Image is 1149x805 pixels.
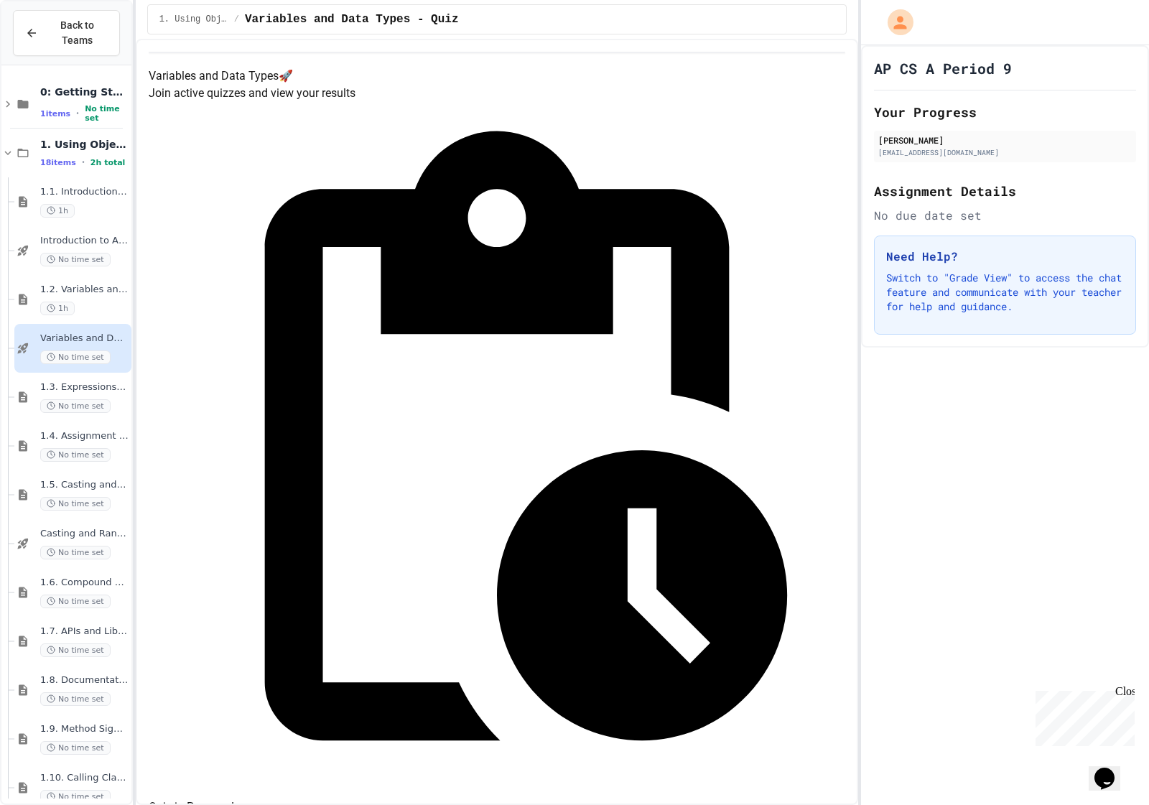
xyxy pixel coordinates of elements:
[47,18,108,48] span: Back to Teams
[245,11,459,28] span: Variables and Data Types - Quiz
[40,284,129,296] span: 1.2. Variables and Data Types
[40,235,129,247] span: Introduction to Algorithms, Programming, and Compilers
[878,147,1132,158] div: [EMAIL_ADDRESS][DOMAIN_NAME]
[159,14,228,25] span: 1. Using Objects and Methods
[40,674,129,687] span: 1.8. Documentation with Comments and Preconditions
[85,104,129,123] span: No time set
[13,10,120,56] button: Back to Teams
[40,186,129,198] span: 1.1. Introduction to Algorithms, Programming, and Compilers
[40,497,111,511] span: No time set
[40,772,129,784] span: 1.10. Calling Class Methods
[90,158,126,167] span: 2h total
[40,302,75,315] span: 1h
[874,181,1136,201] h2: Assignment Details
[6,6,99,91] div: Chat with us now!Close
[874,207,1136,224] div: No due date set
[40,381,129,394] span: 1.3. Expressions and Output [New]
[40,643,111,657] span: No time set
[40,723,129,735] span: 1.9. Method Signatures
[82,157,85,168] span: •
[874,102,1136,122] h2: Your Progress
[873,6,917,39] div: My Account
[40,546,111,559] span: No time set
[40,253,111,266] span: No time set
[40,332,129,345] span: Variables and Data Types - Quiz
[1089,748,1135,791] iframe: chat widget
[40,479,129,491] span: 1.5. Casting and Ranges of Values
[1030,685,1135,746] iframe: chat widget
[40,109,70,118] span: 1 items
[40,741,111,755] span: No time set
[40,138,129,151] span: 1. Using Objects and Methods
[40,85,129,98] span: 0: Getting Started
[40,790,111,804] span: No time set
[40,399,111,413] span: No time set
[40,158,76,167] span: 18 items
[40,595,111,608] span: No time set
[76,108,79,119] span: •
[40,204,75,218] span: 1h
[149,85,845,102] p: Join active quizzes and view your results
[40,350,111,364] span: No time set
[40,448,111,462] span: No time set
[886,248,1124,265] h3: Need Help?
[234,14,239,25] span: /
[40,528,129,540] span: Casting and Ranges of variables - Quiz
[149,68,845,85] h4: Variables and Data Types 🚀
[40,625,129,638] span: 1.7. APIs and Libraries
[40,692,111,706] span: No time set
[878,134,1132,146] div: [PERSON_NAME]
[40,430,129,442] span: 1.4. Assignment and Input
[874,58,1012,78] h1: AP CS A Period 9
[40,577,129,589] span: 1.6. Compound Assignment Operators
[886,271,1124,314] p: Switch to "Grade View" to access the chat feature and communicate with your teacher for help and ...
